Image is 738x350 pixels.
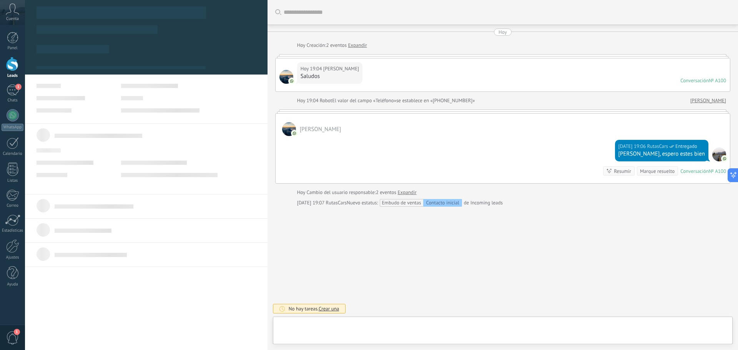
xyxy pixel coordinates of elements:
div: Hoy [297,41,307,49]
div: Hoy 19:04 [301,65,323,73]
div: № A100 [709,77,726,84]
span: 2 eventos [376,189,396,196]
div: Cambio del usuario responsable: [297,189,417,196]
span: 1 [15,84,22,90]
div: Creación: [297,41,367,49]
div: Listas [2,178,24,183]
div: No hay tareas. [289,305,339,312]
div: Hoy [499,28,507,36]
span: 2 eventos [326,41,347,49]
span: RutasCars [326,199,347,206]
span: RutasCars (Oficina de Venta) [647,143,668,150]
a: [PERSON_NAME] [690,97,726,105]
span: Brian Rodríguez [323,65,359,73]
img: com.amocrm.amocrmwa.svg [722,156,727,161]
div: WhatsApp [2,124,23,131]
span: El valor del campo «Teléfono» [332,97,396,105]
a: Expandir [348,41,367,49]
div: Hoy [297,189,307,196]
div: Conversación [680,77,709,84]
span: Cuenta [6,17,19,22]
span: Robot [320,97,332,104]
div: Ayuda [2,282,24,287]
span: Brian Rodríguez [282,122,296,136]
div: [PERSON_NAME], espero estes bien [618,150,705,158]
div: Hoy 19:04 [297,97,320,105]
div: Ajustes [2,255,24,260]
div: [DATE] 19:06 [618,143,647,150]
div: Leads [2,73,24,78]
span: Crear una [319,305,339,312]
span: RutasCars [712,148,726,161]
div: Panel [2,46,24,51]
span: se establece en «[PHONE_NUMBER]» [396,97,475,105]
span: Brian Rodríguez [300,126,341,133]
div: Saludos [301,73,359,80]
div: Conversación [680,168,709,174]
div: Correo [2,203,24,208]
img: com.amocrm.amocrmwa.svg [289,78,294,84]
span: 1 [14,329,20,335]
img: com.amocrm.amocrmwa.svg [292,131,297,136]
span: Brian Rodríguez [279,70,293,84]
a: Expandir [398,189,417,196]
span: Entregado [675,143,697,150]
div: Contacto inicial [423,199,462,207]
div: Calendario [2,151,24,156]
div: Estadísticas [2,228,24,233]
div: Resumir [614,168,631,175]
div: Chats [2,98,24,103]
div: № A100 [709,168,726,174]
span: Nuevo estatus: [347,199,378,207]
div: Marque resuelto [640,168,675,175]
div: [DATE] 19:07 [297,199,326,207]
div: de Incoming leads [347,199,503,207]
